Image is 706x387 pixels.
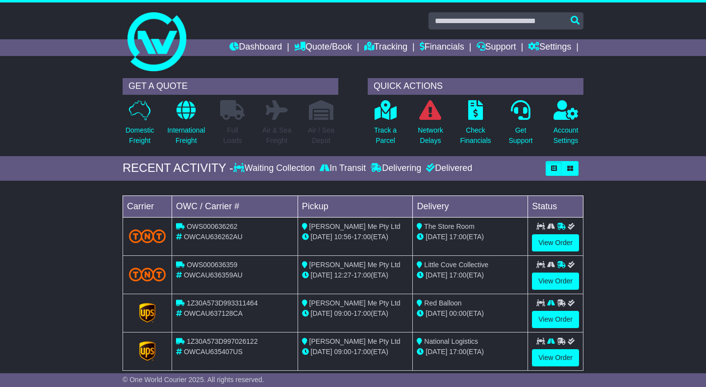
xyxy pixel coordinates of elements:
a: Settings [528,39,571,56]
a: Financials [420,39,464,56]
a: Dashboard [229,39,282,56]
div: (ETA) [417,347,524,357]
a: View Order [532,311,579,328]
div: Delivered [424,163,472,174]
span: [DATE] [426,233,447,241]
span: 09:00 [334,348,352,356]
span: The Store Room [424,222,475,230]
span: [DATE] [311,233,332,241]
span: 17:00 [353,233,371,241]
span: [DATE] [311,271,332,279]
span: 17:00 [449,233,466,241]
p: Get Support [508,125,532,146]
span: 17:00 [449,348,466,356]
span: [DATE] [426,271,447,279]
span: OWCAU637128CA [184,309,243,317]
span: [PERSON_NAME] Me Pty Ltd [309,337,401,345]
a: Support [477,39,516,56]
span: [PERSON_NAME] Me Pty Ltd [309,299,401,307]
span: 17:00 [353,348,371,356]
span: 09:00 [334,309,352,317]
img: TNT_Domestic.png [129,229,166,243]
p: Network Delays [418,125,443,146]
img: GetCarrierServiceLogo [139,303,156,323]
a: GetSupport [508,100,533,151]
td: Carrier [123,195,172,217]
p: Air & Sea Freight [262,125,291,146]
span: OWS000636262 [187,222,238,230]
span: 12:27 [334,271,352,279]
a: View Order [532,234,579,251]
span: 00:00 [449,309,466,317]
a: View Order [532,349,579,366]
span: 17:00 [449,271,466,279]
span: 1Z30A573D997026122 [187,337,258,345]
div: - (ETA) [302,308,409,319]
p: Account Settings [554,125,579,146]
span: © One World Courier 2025. All rights reserved. [123,376,264,384]
span: National Logistics [424,337,478,345]
span: [DATE] [426,348,447,356]
td: Delivery [413,195,528,217]
a: Tracking [364,39,407,56]
div: - (ETA) [302,347,409,357]
a: Track aParcel [374,100,397,151]
span: Little Cove Collective [424,261,488,269]
div: (ETA) [417,270,524,280]
span: OWCAU636262AU [184,233,243,241]
span: 17:00 [353,309,371,317]
div: In Transit [317,163,368,174]
span: [PERSON_NAME] Me Pty Ltd [309,261,401,269]
div: Waiting Collection [233,163,317,174]
span: OWCAU636359AU [184,271,243,279]
td: OWC / Carrier # [172,195,298,217]
a: AccountSettings [553,100,579,151]
p: Air / Sea Depot [308,125,334,146]
a: Quote/Book [294,39,352,56]
span: [DATE] [311,309,332,317]
span: Red Balloon [424,299,461,307]
a: CheckFinancials [459,100,491,151]
p: Track a Parcel [374,125,397,146]
div: RECENT ACTIVITY - [123,161,233,175]
div: GET A QUOTE [123,78,338,95]
a: DomesticFreight [125,100,154,151]
div: - (ETA) [302,232,409,242]
span: OWS000636359 [187,261,238,269]
p: Full Loads [220,125,245,146]
img: TNT_Domestic.png [129,268,166,281]
span: 17:00 [353,271,371,279]
p: International Freight [167,125,205,146]
div: - (ETA) [302,270,409,280]
td: Pickup [298,195,413,217]
p: Domestic Freight [126,125,154,146]
a: InternationalFreight [167,100,205,151]
td: Status [528,195,583,217]
a: NetworkDelays [417,100,443,151]
img: GetCarrierServiceLogo [139,341,156,361]
span: 1Z30A573D993311464 [187,299,258,307]
div: QUICK ACTIONS [368,78,583,95]
span: [PERSON_NAME] Me Pty Ltd [309,222,401,230]
div: (ETA) [417,308,524,319]
a: View Order [532,273,579,290]
span: OWCAU635407US [184,348,243,356]
span: [DATE] [426,309,447,317]
span: 10:56 [334,233,352,241]
div: (ETA) [417,232,524,242]
p: Check Financials [460,125,491,146]
div: Delivering [368,163,424,174]
span: [DATE] [311,348,332,356]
